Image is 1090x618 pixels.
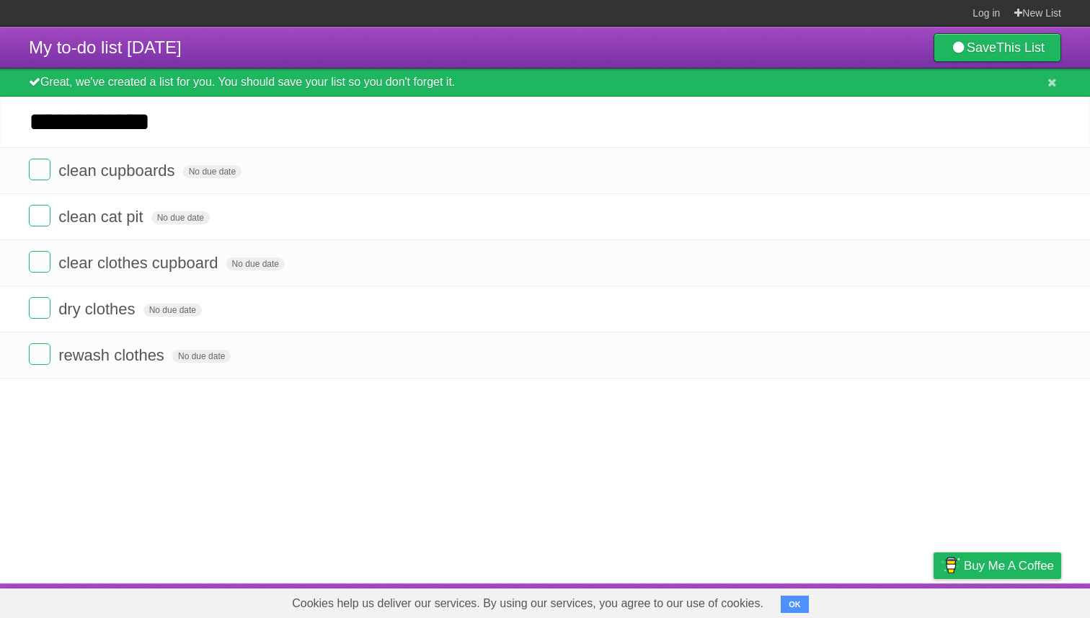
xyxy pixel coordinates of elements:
span: No due date [183,165,242,178]
a: Terms [866,587,898,614]
a: About [742,587,772,614]
span: No due date [143,304,202,317]
span: No due date [226,257,285,270]
span: clear clothes cupboard [58,254,221,272]
button: OK [781,596,809,613]
a: Privacy [915,587,952,614]
img: Buy me a coffee [941,553,960,578]
span: My to-do list [DATE] [29,37,182,57]
span: clean cat pit [58,208,146,226]
span: Buy me a coffee [964,553,1054,578]
span: No due date [172,350,231,363]
span: dry clothes [58,300,138,318]
a: Buy me a coffee [934,552,1061,579]
span: Cookies help us deliver our services. By using our services, you agree to our use of cookies. [278,589,778,618]
label: Done [29,251,50,273]
label: Done [29,205,50,226]
span: rewash clothes [58,346,168,364]
b: This List [996,40,1045,55]
label: Done [29,297,50,319]
a: Developers [789,587,848,614]
label: Done [29,343,50,365]
span: clean cupboards [58,162,178,180]
a: Suggest a feature [970,587,1061,614]
label: Done [29,159,50,180]
a: SaveThis List [934,33,1061,62]
span: No due date [151,211,210,224]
